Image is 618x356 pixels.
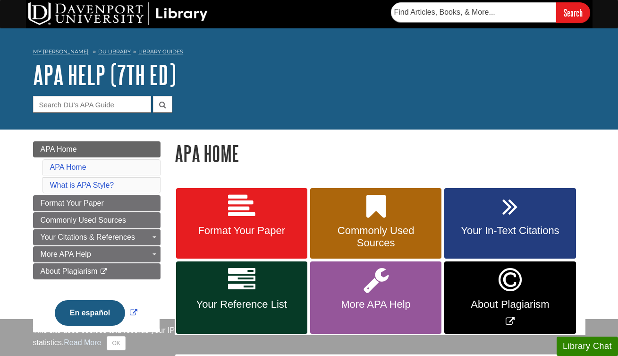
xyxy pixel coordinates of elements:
a: Commonly Used Sources [310,188,441,259]
a: My [PERSON_NAME] [33,48,89,56]
a: Format Your Paper [176,188,307,259]
form: Searches DU Library's articles, books, and more [391,2,590,23]
input: Search [556,2,590,23]
a: Commonly Used Sources [33,212,161,228]
span: More APA Help [41,250,91,258]
a: Your In-Text Citations [444,188,576,259]
a: Your Reference List [176,261,307,334]
a: More APA Help [33,246,161,262]
span: Your In-Text Citations [451,225,568,237]
button: Library Chat [557,337,618,356]
span: Format Your Paper [183,225,300,237]
a: What is APA Style? [50,181,114,189]
div: Guide Page Menu [33,141,161,342]
input: Search DU's APA Guide [33,96,151,113]
img: DU Library [28,2,208,25]
a: APA Help (7th Ed) [33,60,176,89]
input: Find Articles, Books, & More... [391,2,556,22]
span: About Plagiarism [451,298,568,311]
a: About Plagiarism [33,263,161,279]
span: Commonly Used Sources [41,216,126,224]
span: More APA Help [317,298,434,311]
i: This link opens in a new window [100,269,108,275]
a: Format Your Paper [33,195,161,211]
a: Your Citations & References [33,229,161,245]
a: Library Guides [138,48,183,55]
a: DU Library [98,48,131,55]
a: APA Home [33,141,161,157]
a: More APA Help [310,261,441,334]
span: About Plagiarism [41,267,98,275]
h1: APA Home [175,141,585,165]
button: En español [55,300,125,326]
span: APA Home [41,145,77,153]
span: Your Reference List [183,298,300,311]
nav: breadcrumb [33,45,585,61]
a: Link opens in new window [444,261,576,334]
span: Your Citations & References [41,233,135,241]
a: APA Home [50,163,86,171]
a: Link opens in new window [52,309,140,317]
span: Commonly Used Sources [317,225,434,249]
span: Format Your Paper [41,199,104,207]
